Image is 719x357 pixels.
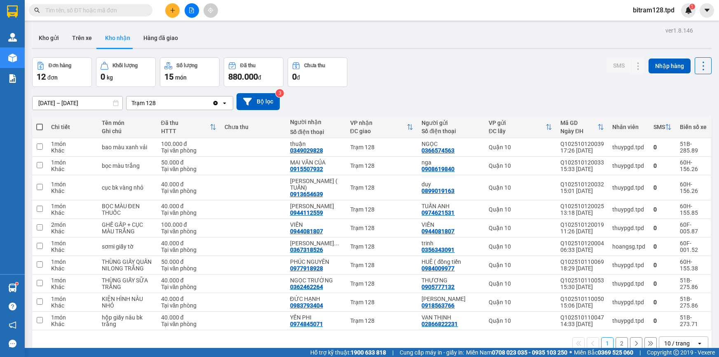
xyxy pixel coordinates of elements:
[290,209,323,216] div: 0944112559
[225,124,282,130] div: Chưa thu
[612,206,645,213] div: thuypgd.tpd
[9,303,16,310] span: question-circle
[598,349,633,356] strong: 0369 525 060
[157,116,220,138] th: Toggle SortBy
[8,284,17,292] img: warehouse-icon
[170,7,176,13] span: plus
[612,243,645,250] div: hoangsg.tpd
[290,221,342,228] div: VIÊN
[161,203,216,209] div: 40.000 đ
[175,74,187,81] span: món
[290,321,323,327] div: 0974845071
[290,284,323,290] div: 0362462264
[258,74,261,81] span: đ
[350,120,407,126] div: VP nhận
[680,258,707,272] div: 60H-155.38
[350,280,414,287] div: Trạm 128
[224,57,283,87] button: Đã thu880.000đ
[51,284,94,290] div: Khác
[560,258,604,265] div: Q102510110069
[691,4,693,9] span: 1
[160,57,220,87] button: Số lượng15món
[680,240,707,253] div: 60F-001.52
[228,72,258,82] span: 880.000
[51,258,94,265] div: 1 món
[66,28,98,48] button: Trên xe
[32,28,66,48] button: Kho gửi
[288,57,347,87] button: Chưa thu0đ
[612,280,645,287] div: thuypgd.tpd
[290,119,342,125] div: Người nhận
[560,265,604,272] div: 18:29 [DATE]
[137,28,185,48] button: Hàng đã giao
[51,166,94,172] div: Khác
[102,243,153,250] div: sơmi giấy tờ
[102,221,153,235] div: GHẾ GẤP + CỤC MÀU TRẮNG
[489,225,552,231] div: Quận 10
[422,321,458,327] div: 02866822231
[51,296,94,302] div: 1 món
[422,147,454,154] div: 0366574563
[102,128,153,134] div: Ghi chú
[290,228,323,235] div: 0944081807
[653,243,672,250] div: 0
[422,296,480,302] div: hoàng kim
[422,203,480,209] div: TUẤN ANH
[350,184,414,191] div: Trạm 128
[51,159,94,166] div: 1 món
[350,144,414,150] div: Trạm 128
[161,321,216,327] div: Tại văn phòng
[8,54,17,62] img: warehouse-icon
[560,159,604,166] div: Q102510120033
[489,120,546,126] div: VP gửi
[422,277,480,284] div: THƯƠNG
[131,99,156,107] div: Trạm 128
[612,184,645,191] div: thuypgd.tpd
[612,124,645,130] div: Nhân viên
[612,162,645,169] div: thuypgd.tpd
[292,72,297,82] span: 0
[161,265,216,272] div: Tại văn phòng
[290,191,323,197] div: 0913654639
[161,302,216,309] div: Tại văn phòng
[51,147,94,154] div: Khác
[221,100,228,106] svg: open
[102,184,153,191] div: cục bk vàng nhỏ
[680,181,707,194] div: 60H-156.26
[101,72,105,82] span: 0
[290,129,342,135] div: Số điện thoại
[9,321,16,329] span: notification
[703,7,711,14] span: caret-down
[334,240,339,247] span: ...
[51,124,94,130] div: Chi tiết
[560,302,604,309] div: 15:06 [DATE]
[422,302,454,309] div: 0918563766
[161,228,216,235] div: Tại văn phòng
[51,181,94,188] div: 1 món
[297,74,300,81] span: đ
[560,209,604,216] div: 13:18 [DATE]
[649,59,691,73] button: Nhập hàng
[612,144,645,150] div: thuypgd.tpd
[290,277,342,284] div: NGỌC TRƯỜNG
[290,296,342,302] div: ĐỨC HẠNH
[422,265,454,272] div: 0984009977
[350,162,414,169] div: Trạm 128
[51,302,94,309] div: Khác
[422,188,454,194] div: 0899019163
[161,284,216,290] div: Tại văn phòng
[664,339,690,348] div: 10 / trang
[422,141,480,147] div: NGỌC
[601,337,614,350] button: 1
[489,317,552,324] div: Quận 10
[560,228,604,235] div: 11:26 [DATE]
[176,63,197,68] div: Số lượng
[685,7,692,14] img: icon-new-feature
[290,314,342,321] div: YẾN PHI
[689,4,695,9] sup: 1
[560,188,604,194] div: 15:01 [DATE]
[102,258,153,272] div: THÙNG GIẤY QUẤN NILONG TRẮNG
[107,74,113,81] span: kg
[653,184,672,191] div: 0
[240,63,255,68] div: Đã thu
